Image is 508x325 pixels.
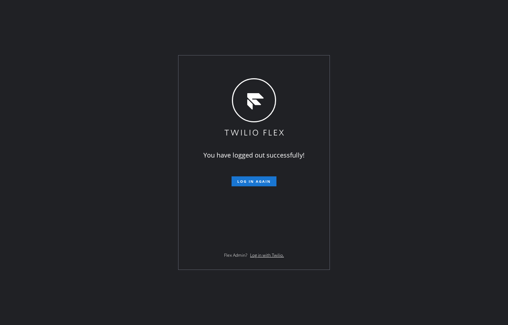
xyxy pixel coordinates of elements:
button: Log in again [232,176,276,186]
a: Log in with Twilio. [250,252,284,258]
span: You have logged out successfully! [203,151,305,159]
span: Log in again [237,179,271,184]
span: Flex Admin? [224,252,247,258]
